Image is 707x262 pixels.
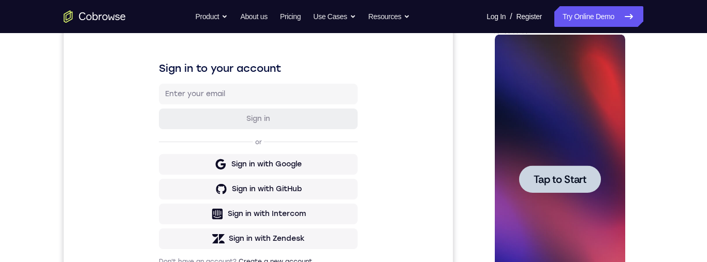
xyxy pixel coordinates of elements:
button: Product [196,6,228,27]
a: Log In [487,6,506,27]
span: / [510,10,512,23]
button: Tap to Start [32,138,114,166]
button: Sign in with Intercom [95,213,294,234]
div: Sign in with Zendesk [165,243,241,254]
a: Try Online Demo [554,6,643,27]
a: Register [517,6,542,27]
a: Go to the home page [64,10,126,23]
h1: Sign in to your account [95,71,294,85]
button: Sign in [95,118,294,139]
div: Sign in with GitHub [168,194,238,204]
div: Sign in with Intercom [164,219,242,229]
input: Enter your email [101,99,288,109]
p: or [189,148,200,156]
button: Use Cases [313,6,356,27]
div: Sign in with Google [168,169,238,179]
button: Sign in with GitHub [95,189,294,209]
span: Tap to Start [47,147,99,158]
button: Sign in with Google [95,164,294,184]
a: About us [240,6,267,27]
a: Pricing [280,6,301,27]
button: Sign in with Zendesk [95,238,294,259]
button: Resources [369,6,410,27]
